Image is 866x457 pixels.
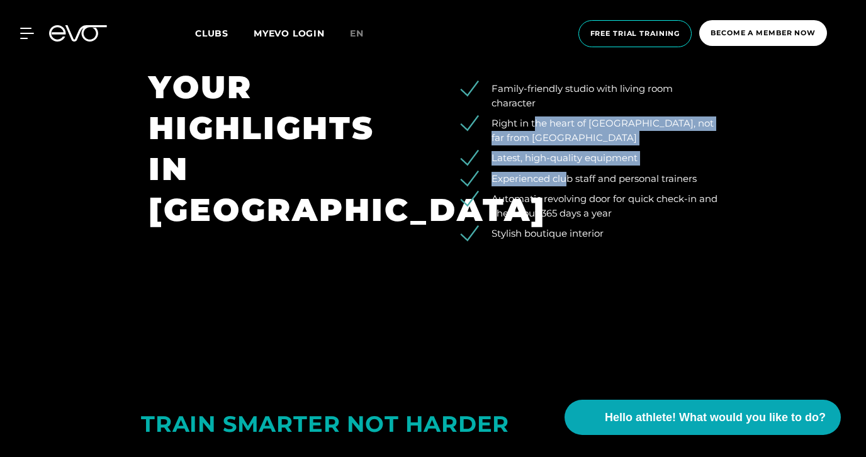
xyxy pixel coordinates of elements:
[711,28,816,37] font: Become a member now
[492,117,714,144] font: Right in the heart of [GEOGRAPHIC_DATA], not far from [GEOGRAPHIC_DATA]
[695,20,831,47] a: Become a member now
[195,27,254,39] a: Clubs
[350,28,364,39] font: en
[565,400,841,435] button: Hello athlete! What would you like to do?
[575,20,696,47] a: Free trial training
[590,29,680,38] font: Free trial training
[605,411,826,424] font: Hello athlete! What would you like to do?
[492,193,717,219] font: Automatic revolving door for quick check-in and check-out 365 days a year
[254,28,325,39] a: MYEVO LOGIN
[492,227,604,239] font: Stylish boutique interior
[492,82,673,109] font: Family-friendly studio with living room character
[195,28,228,39] font: Clubs
[141,410,509,437] font: TRAIN SMARTER NOT HARDER
[492,152,638,164] font: Latest, high-quality equipment
[350,26,379,41] a: en
[492,172,697,184] font: Experienced club staff and personal trainers
[149,68,546,229] font: YOUR HIGHLIGHTS IN [GEOGRAPHIC_DATA]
